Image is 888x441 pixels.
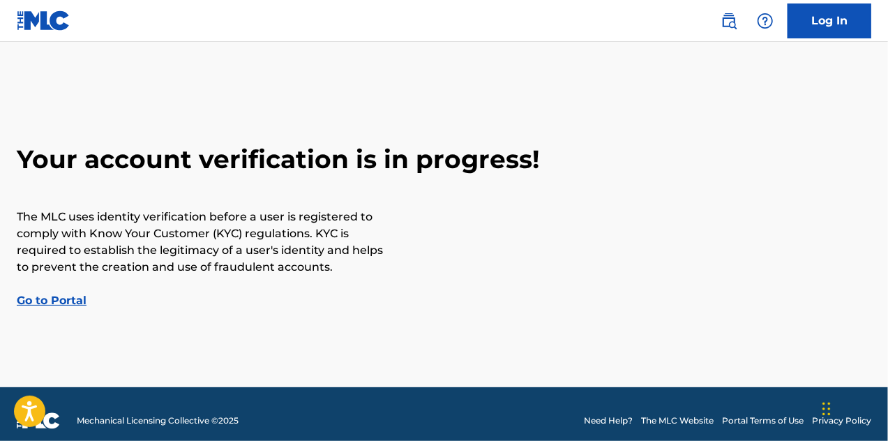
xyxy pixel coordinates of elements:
[584,414,633,427] a: Need Help?
[641,414,714,427] a: The MLC Website
[77,414,239,427] span: Mechanical Licensing Collective © 2025
[715,7,743,35] a: Public Search
[17,209,386,276] p: The MLC uses identity verification before a user is registered to comply with Know Your Customer ...
[822,388,831,430] div: Arrastrar
[17,294,86,307] a: Go to Portal
[751,7,779,35] div: Help
[721,13,737,29] img: search
[818,374,888,441] iframe: Chat Widget
[17,144,871,175] h2: Your account verification is in progress!
[757,13,774,29] img: help
[722,414,804,427] a: Portal Terms of Use
[788,3,871,38] a: Log In
[812,414,871,427] a: Privacy Policy
[818,374,888,441] div: Widget de chat
[17,10,70,31] img: MLC Logo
